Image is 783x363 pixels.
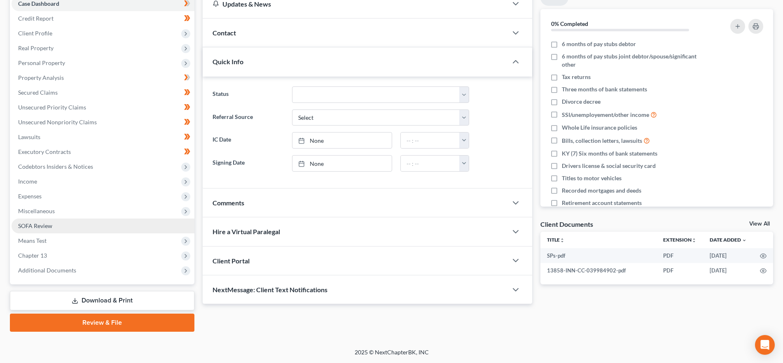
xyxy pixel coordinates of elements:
span: Credit Report [18,15,54,22]
span: Unsecured Priority Claims [18,104,86,111]
span: Titles to motor vehicles [562,174,622,182]
a: Unsecured Priority Claims [12,100,194,115]
a: Property Analysis [12,70,194,85]
label: Status [208,86,288,103]
td: [DATE] [703,248,753,263]
span: Chapter 13 [18,252,47,259]
a: Lawsuits [12,130,194,144]
span: KY (7) Six months of bank statements [562,149,657,158]
span: Recorded mortgages and deeds [562,186,641,195]
a: Secured Claims [12,85,194,100]
strong: 0% Completed [551,20,588,27]
span: Additional Documents [18,267,76,274]
span: Executory Contracts [18,148,71,155]
span: Income [18,178,37,185]
i: expand_more [742,238,747,243]
a: None [292,156,392,171]
span: Miscellaneous [18,207,55,214]
span: Secured Claims [18,89,58,96]
span: Divorce decree [562,98,601,106]
span: Comments [213,199,244,207]
a: None [292,133,392,148]
span: Lawsuits [18,133,40,140]
span: Client Profile [18,30,52,37]
span: Whole Life insurance policies [562,123,637,132]
span: SOFA Review [18,222,52,229]
a: Unsecured Nonpriority Claims [12,115,194,130]
span: Retirement account statements [562,199,642,207]
span: NextMessage: Client Text Notifications [213,286,327,293]
td: 13858-INN-CC-039984902-pdf [540,263,657,278]
span: SSI/unemployement/other income [562,111,649,119]
span: Unsecured Nonpriority Claims [18,119,97,126]
span: Real Property [18,44,54,51]
a: Titleunfold_more [547,237,565,243]
span: Drivers license & social security card [562,162,656,170]
span: Hire a Virtual Paralegal [213,228,280,235]
input: -- : -- [401,133,460,148]
i: unfold_more [560,238,565,243]
i: unfold_more [692,238,697,243]
td: PDF [657,248,703,263]
span: Means Test [18,237,47,244]
a: Date Added expand_more [710,237,747,243]
td: [DATE] [703,263,753,278]
label: IC Date [208,132,288,149]
a: Extensionunfold_more [663,237,697,243]
div: Open Intercom Messenger [755,335,775,355]
span: Contact [213,29,236,37]
span: Codebtors Insiders & Notices [18,163,93,170]
input: -- : -- [401,156,460,171]
span: Property Analysis [18,74,64,81]
a: View All [749,221,770,227]
span: 6 months of pay stubs joint debtor/spouse/significant other [562,52,708,69]
a: Download & Print [10,291,194,310]
td: PDF [657,263,703,278]
a: Review & File [10,314,194,332]
span: Bills, collection letters, lawsuits [562,137,642,145]
span: Three months of bank statements [562,85,647,93]
div: Client Documents [540,220,593,228]
a: Credit Report [12,11,194,26]
span: Personal Property [18,59,65,66]
a: SOFA Review [12,219,194,233]
span: 6 months of pay stubs debtor [562,40,636,48]
a: Executory Contracts [12,144,194,159]
span: Quick Info [213,58,243,65]
label: Signing Date [208,155,288,172]
label: Referral Source [208,109,288,126]
div: 2025 © NextChapterBK, INC [157,348,626,363]
span: Expenses [18,193,42,200]
span: Tax returns [562,73,591,81]
td: SPs-pdf [540,248,657,263]
span: Client Portal [213,257,250,265]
